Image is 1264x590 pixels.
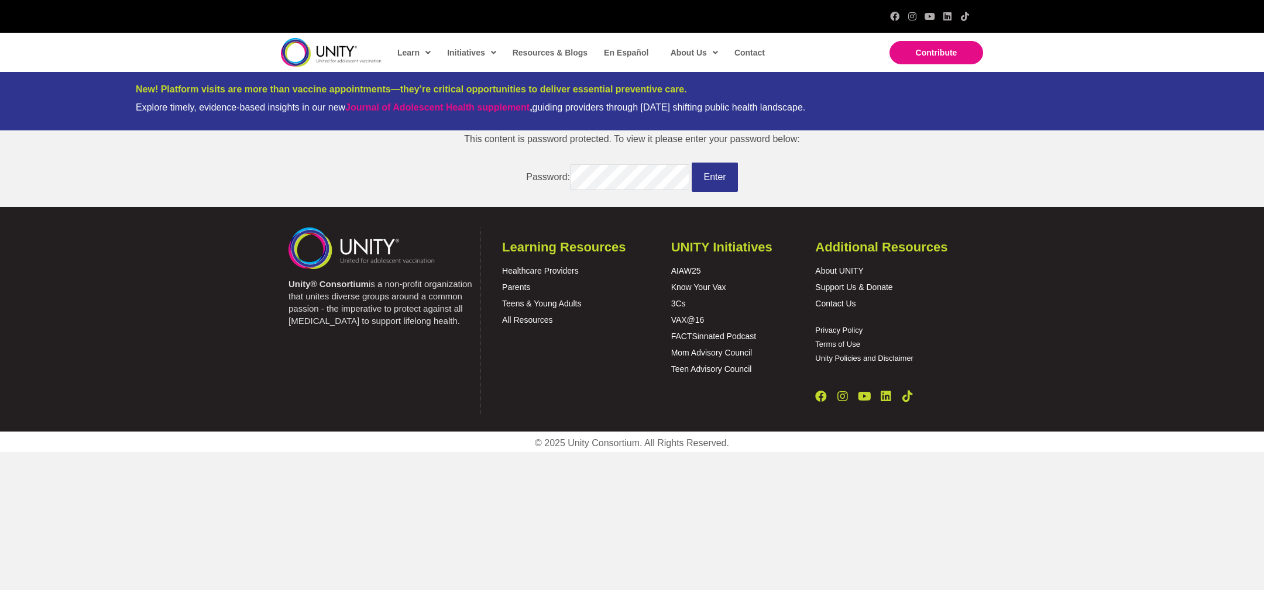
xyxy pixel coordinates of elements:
span: Resources & Blogs [513,48,588,57]
label: Password: [526,172,689,182]
a: LinkedIn [943,12,952,21]
a: Contribute [889,41,983,64]
a: En Español [598,39,653,66]
a: AIAW25 [671,266,701,275]
a: 3Cs [671,299,686,308]
a: Instagram [837,391,849,402]
p: © 2025 Unity Consortium. All Rights Reserved. [322,434,942,452]
a: Resources & Blogs [507,39,592,66]
a: About UNITY [815,266,863,275]
span: Additional Resources [815,240,947,254]
a: All Resources [502,315,552,325]
a: Terms of Use [815,340,860,349]
span: Learn [397,44,431,61]
a: Teen Advisory Council [671,364,752,374]
a: TikTok [960,12,970,21]
span: En Español [604,48,648,57]
a: Teens & Young Adults [502,299,581,308]
span: Initiatives [447,44,496,61]
a: Facebook [890,12,899,21]
span: About Us [671,44,718,61]
strong: , [345,102,532,112]
input: Password: [570,164,689,190]
a: Contact [729,39,770,66]
span: New! Platform visits are more than vaccine appointments—they’re critical opportunities to deliver... [136,84,687,94]
a: Instagram [908,12,917,21]
a: Healthcare Providers [502,266,579,275]
a: Facebook [815,391,827,402]
span: Learning Resources [502,240,626,254]
span: Contact [734,48,765,57]
a: LinkedIn [880,391,892,402]
span: Contribute [916,48,957,57]
a: TikTok [902,391,913,402]
img: unity-logo-dark [281,38,382,67]
a: Support Us & Donate [815,282,892,292]
a: Privacy Policy [815,326,863,334]
strong: Unity® Consortium [288,279,369,289]
div: Explore timely, evidence-based insights in our new guiding providers through [DATE] shifting publ... [136,102,1128,113]
a: YouTube [925,12,935,21]
a: Unity Policies and Disclaimer [815,354,913,363]
a: Journal of Adolescent Health supplement [345,102,530,112]
a: Know Your Vax [671,282,726,292]
span: UNITY Initiatives [671,240,772,254]
a: VAX@16 [671,315,705,325]
a: Contact Us [815,299,856,308]
a: Parents [502,282,530,292]
p: is a non-profit organization that unites diverse groups around a common passion - the imperative ... [288,278,475,327]
img: unity-logo [288,227,435,269]
input: Enter [692,163,737,192]
a: YouTube [858,391,870,402]
a: FACTSinnated Podcast [671,332,757,341]
a: Mom Advisory Council [671,348,753,357]
a: About Us [665,39,723,66]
